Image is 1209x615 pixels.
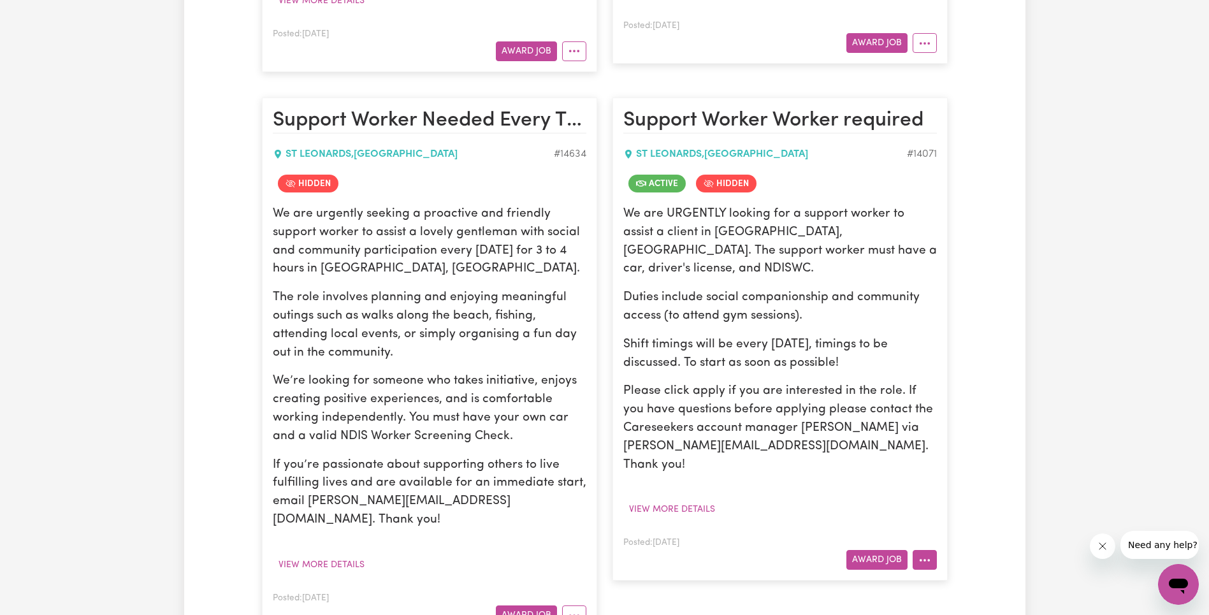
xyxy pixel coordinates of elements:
h2: Support Worker Worker required [623,108,937,134]
p: Please click apply if you are interested in the role. If you have questions before applying pleas... [623,382,937,474]
p: Shift timings will be every [DATE], timings to be discussed. To start as soon as possible! [623,336,937,373]
div: ST LEONARDS , [GEOGRAPHIC_DATA] [623,147,907,162]
iframe: Message from company [1120,531,1199,559]
p: Duties include social companionship and community access (to attend gym sessions). [623,289,937,326]
button: Award Job [846,33,908,53]
p: The role involves planning and enjoying meaningful outings such as walks along the beach, fishing... [273,289,586,362]
span: Posted: [DATE] [273,30,329,38]
iframe: Button to launch messaging window [1158,564,1199,605]
div: Job ID #14071 [907,147,937,162]
span: Job is active [628,175,686,192]
span: Posted: [DATE] [273,594,329,602]
span: Job is hidden [696,175,757,192]
iframe: Close message [1090,533,1115,559]
span: Posted: [DATE] [623,22,679,30]
p: If you’re passionate about supporting others to live fulfilling lives and are available for an im... [273,456,586,530]
button: View more details [273,555,370,575]
h2: Support Worker Needed Every Thurday In St Leonards, NSW [273,108,586,134]
button: View more details [623,500,721,519]
button: More options [913,33,937,53]
span: Posted: [DATE] [623,539,679,547]
span: Job is hidden [278,175,338,192]
button: Award Job [496,41,557,61]
div: ST LEONARDS , [GEOGRAPHIC_DATA] [273,147,554,162]
button: Award Job [846,550,908,570]
button: More options [562,41,586,61]
p: We are urgently seeking a proactive and friendly support worker to assist a lovely gentleman with... [273,205,586,279]
button: More options [913,550,937,570]
p: We’re looking for someone who takes initiative, enjoys creating positive experiences, and is comf... [273,372,586,445]
p: We are URGENTLY looking for a support worker to assist a client in [GEOGRAPHIC_DATA], [GEOGRAPHIC... [623,205,937,279]
div: Job ID #14634 [554,147,586,162]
